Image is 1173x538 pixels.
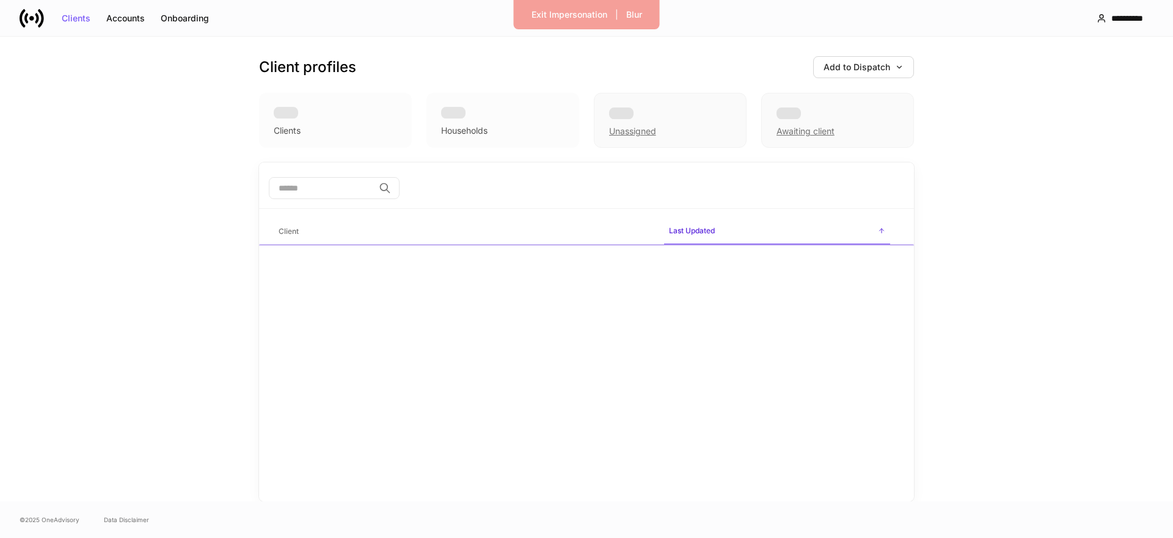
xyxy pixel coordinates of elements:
span: © 2025 OneAdvisory [20,515,79,525]
button: Clients [54,9,98,28]
div: Households [441,125,488,137]
span: Last Updated [664,219,890,245]
div: Accounts [106,14,145,23]
button: Onboarding [153,9,217,28]
div: Unassigned [609,125,656,137]
div: Add to Dispatch [824,63,904,71]
div: Clients [62,14,90,23]
div: Clients [274,125,301,137]
div: Blur [626,10,642,19]
div: Awaiting client [761,93,914,148]
span: Client [274,219,654,244]
a: Data Disclaimer [104,515,149,525]
div: Unassigned [594,93,747,148]
h3: Client profiles [259,57,356,77]
button: Blur [618,5,650,24]
button: Add to Dispatch [813,56,914,78]
div: Exit Impersonation [532,10,607,19]
button: Accounts [98,9,153,28]
h6: Client [279,225,299,237]
h6: Last Updated [669,225,715,236]
button: Exit Impersonation [524,5,615,24]
div: Onboarding [161,14,209,23]
div: Awaiting client [777,125,835,137]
